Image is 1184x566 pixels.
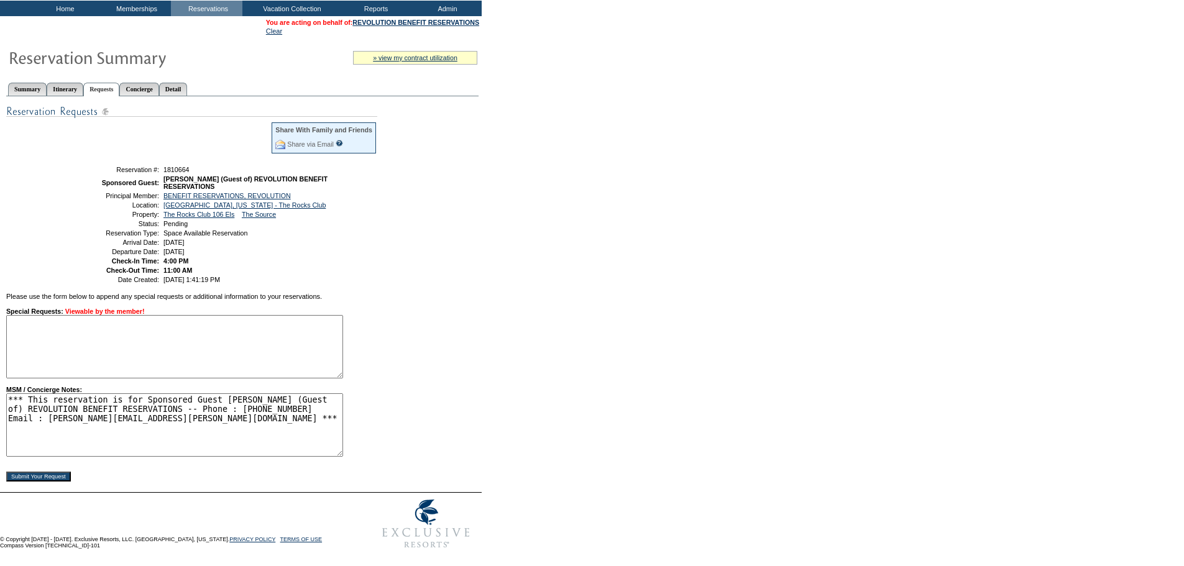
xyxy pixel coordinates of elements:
a: Summary [8,83,47,96]
td: Property: [70,211,159,218]
strong: Special Requests: [6,308,63,315]
a: [GEOGRAPHIC_DATA], [US_STATE] - The Rocks Club [163,201,326,209]
span: [DATE] [163,248,185,255]
td: Status: [70,220,159,227]
a: The Source [242,211,276,218]
img: Exclusive Resorts [370,493,482,555]
td: Reservation Type: [70,229,159,237]
strong: Check-In Time: [112,257,159,265]
td: Home [28,1,99,16]
span: Viewable by the member! [65,308,145,315]
div: Share With Family and Friends [275,126,372,134]
td: Memberships [99,1,171,16]
img: Special Requests [6,104,377,119]
span: [DATE] 1:41:19 PM [163,276,220,283]
a: Itinerary [47,83,83,96]
td: Admin [410,1,482,16]
span: Please use the form below to append any special requests or additional information to your reserv... [6,293,322,300]
a: The Rocks Club 106 Els [163,211,234,218]
td: Arrival Date: [70,239,159,246]
td: Principal Member: [70,192,159,199]
span: 4:00 PM [163,257,188,265]
span: 1810664 [163,166,190,173]
input: What is this? [336,140,343,147]
img: Reservaton Summary [8,45,257,70]
a: PRIVACY POLICY [229,536,275,542]
textarea: *** This reservation is for Sponsored Guest [PERSON_NAME] (Guest of) REVOLUTION BENEFIT RESERVATI... [6,393,343,457]
strong: Sponsored Guest: [102,179,159,186]
a: Detail [159,83,188,96]
td: Reports [339,1,410,16]
strong: Check-Out Time: [106,267,159,274]
span: 11:00 AM [163,267,192,274]
input: Submit Your Request [6,472,71,482]
span: You are acting on behalf of: [266,19,479,26]
a: Share via Email [287,140,334,148]
a: TERMS OF USE [280,536,323,542]
span: Space Available Reservation [163,229,247,237]
span: Pending [163,220,188,227]
strong: MSM / Concierge Notes: [6,386,343,458]
span: [PERSON_NAME] (Guest of) REVOLUTION BENEFIT RESERVATIONS [163,175,328,190]
a: Clear [266,27,282,35]
td: Reservations [171,1,242,16]
td: Location: [70,201,159,209]
td: Date Created: [70,276,159,283]
a: Concierge [119,83,158,96]
a: BENEFIT RESERVATIONS, REVOLUTION [163,192,291,199]
a: Requests [83,83,119,96]
td: Vacation Collection [242,1,339,16]
td: Departure Date: [70,248,159,255]
a: » view my contract utilization [373,54,457,62]
td: Reservation #: [70,166,159,173]
a: REVOLUTION BENEFIT RESERVATIONS [352,19,479,26]
span: [DATE] [163,239,185,246]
